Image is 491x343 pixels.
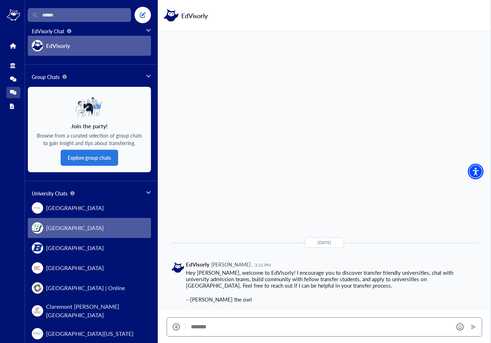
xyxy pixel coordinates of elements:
div: Channel list [28,81,151,172]
span: Claremont [PERSON_NAME][GEOGRAPHIC_DATA] [46,302,147,319]
button: item-logoEdVisorly [28,36,151,56]
span: EdVisorly [46,41,70,50]
span: University Chats [32,190,75,197]
button: item-logo[GEOGRAPHIC_DATA] [28,218,151,238]
img: item-logo [32,282,43,294]
img: item-logo [32,242,43,254]
img: logo [7,9,20,21]
span: [GEOGRAPHIC_DATA] [46,264,104,272]
button: item-logo[GEOGRAPHIC_DATA] | Online [28,278,151,298]
button: item-logo[GEOGRAPHIC_DATA] [28,258,151,278]
div: Accessibility Menu [468,164,484,179]
div: EdVisorly [181,11,208,20]
span: [GEOGRAPHIC_DATA] | Online [46,284,125,292]
span: EdVisorly Chat [32,28,71,35]
textarea: Message [191,323,447,330]
span: Join the party! [71,122,107,130]
p: Hey [PERSON_NAME], welcome to EdVisorly! I encourage you to discover transfer friendly universiti... [186,269,477,289]
button: Explore group chats [61,150,118,166]
p: --[PERSON_NAME] the owl [186,296,477,303]
span: [DATE] [318,239,331,246]
button: item-logoClaremont [PERSON_NAME][GEOGRAPHIC_DATA] [28,298,151,324]
img: item-logo [32,202,43,214]
span: 3:21 PM [255,263,271,268]
span: [GEOGRAPHIC_DATA][US_STATE] [46,329,133,338]
img: item-logo [32,305,43,317]
img: empty-image [75,93,103,122]
button: item-logo[GEOGRAPHIC_DATA] [28,238,151,258]
div: Channel list [28,36,151,56]
img: EdVisorly [163,8,178,23]
span: [GEOGRAPHIC_DATA] [46,244,104,252]
span: EdVisorly [186,261,209,268]
span: Browse from a curated selection of group chats to gain insight and tips about transferring. [36,132,143,147]
span: Group Chats [32,73,67,81]
img: item-logo [32,328,43,339]
span: [PERSON_NAME] . [211,262,253,268]
button: item-logo[GEOGRAPHIC_DATA] [28,198,151,218]
img: item-logo [32,222,43,234]
img: https://edvisorly.s3.us-west-1.amazonaws.com/universities/641179dfa533807ed9601e8f/edvisorly-new-... [171,261,184,274]
img: item-logo [32,40,43,51]
span: [GEOGRAPHIC_DATA] [46,224,104,232]
button: Emoji picker [456,323,464,331]
span: [GEOGRAPHIC_DATA] [46,204,104,212]
img: item-logo [32,262,43,274]
button: Send [467,322,479,332]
